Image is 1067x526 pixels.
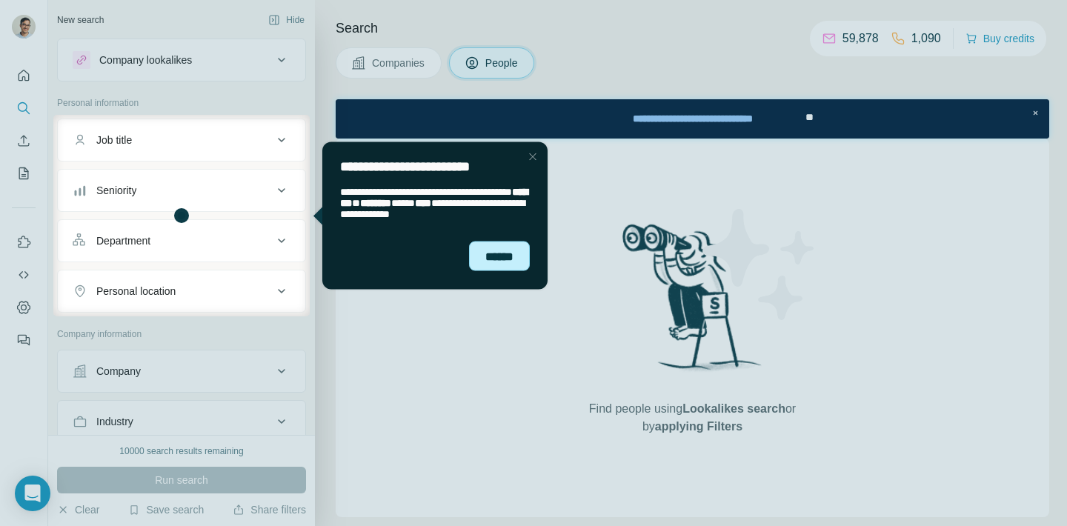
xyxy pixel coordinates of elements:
div: Seniority [96,183,136,198]
iframe: Tooltip [310,139,551,293]
button: Department [58,223,305,259]
button: Seniority [58,173,305,208]
div: Watch our October Product update [255,3,459,36]
button: Job title [58,122,305,158]
div: Close Step [692,6,707,21]
div: Department [96,233,150,248]
div: Job title [96,133,132,147]
div: Personal location [96,284,176,299]
button: Personal location [58,273,305,309]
